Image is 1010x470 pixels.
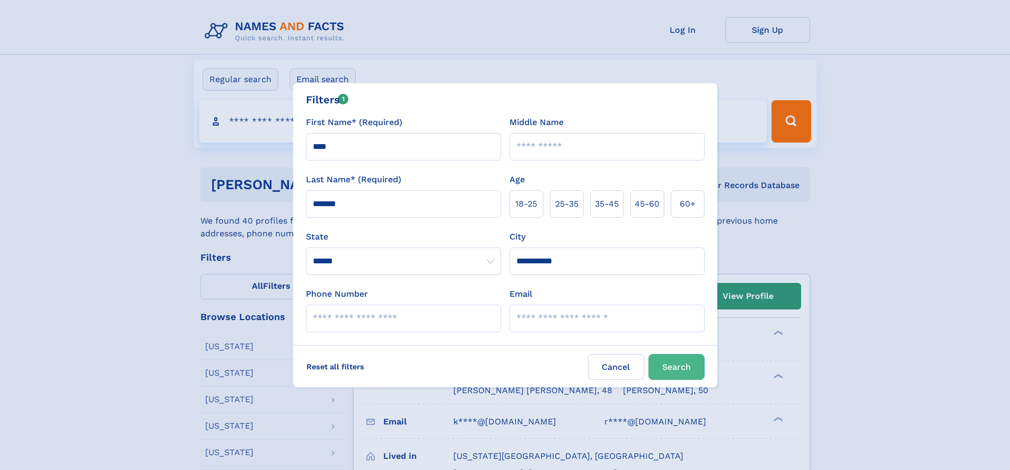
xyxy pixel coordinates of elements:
[595,198,619,210] span: 35‑45
[306,116,402,129] label: First Name* (Required)
[555,198,578,210] span: 25‑35
[680,198,696,210] span: 60+
[306,92,349,108] div: Filters
[588,354,644,380] label: Cancel
[635,198,660,210] span: 45‑60
[510,116,564,129] label: Middle Name
[306,288,368,300] label: Phone Number
[515,198,537,210] span: 18‑25
[510,230,525,243] label: City
[306,173,401,186] label: Last Name* (Required)
[300,354,371,379] label: Reset all filters
[510,173,525,186] label: Age
[306,230,501,243] label: State
[648,354,705,380] button: Search
[510,288,532,300] label: Email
